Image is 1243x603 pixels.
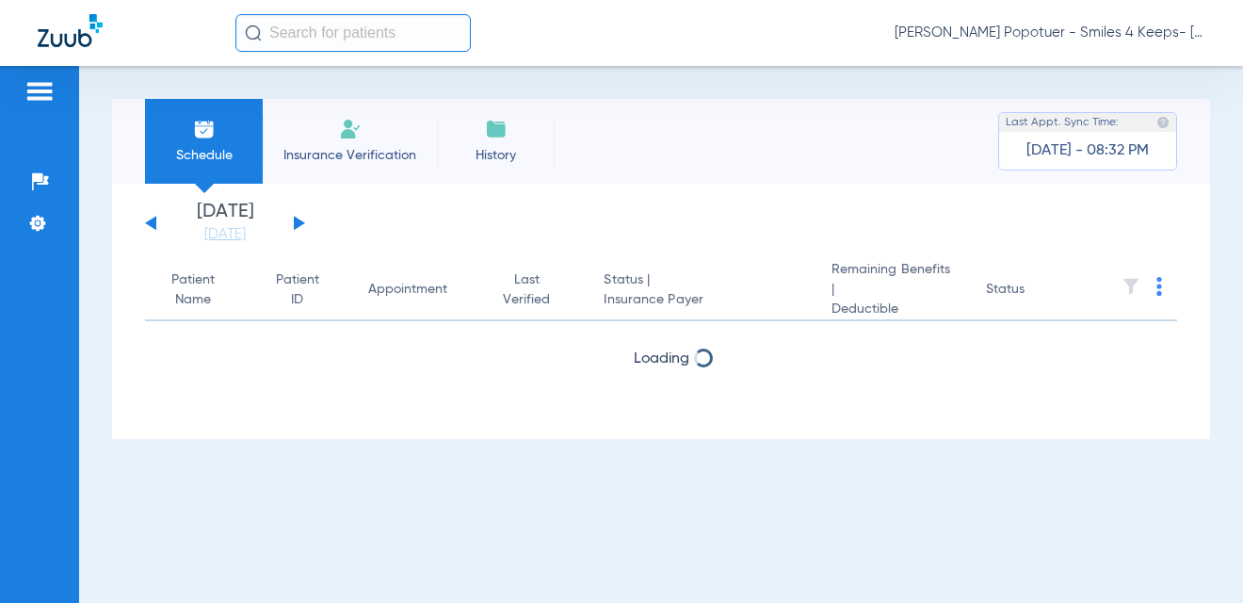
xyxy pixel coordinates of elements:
input: Search for patients [235,14,471,52]
span: Last Appt. Sync Time: [1006,113,1119,132]
span: Schedule [159,146,249,165]
img: filter.svg [1122,277,1140,296]
div: Appointment [368,280,447,300]
img: group-dot-blue.svg [1156,277,1162,296]
img: History [485,118,508,140]
img: last sync help info [1156,116,1170,129]
div: Patient Name [160,270,243,310]
img: Search Icon [245,24,262,41]
div: Patient ID [273,270,321,310]
span: Insurance Payer [604,290,800,310]
div: Patient ID [273,270,338,310]
th: Remaining Benefits | [816,260,971,321]
img: Schedule [193,118,216,140]
li: [DATE] [169,203,282,244]
div: Appointment [368,280,465,300]
span: Deductible [831,300,956,319]
span: [DATE] - 08:32 PM [1026,141,1149,160]
iframe: Chat Widget [1149,513,1243,603]
span: Insurance Verification [277,146,423,165]
th: Status | [589,260,815,321]
span: History [451,146,541,165]
img: Zuub Logo [38,14,103,47]
img: hamburger-icon [24,80,55,103]
span: [PERSON_NAME] Popotuer - Smiles 4 Keeps- [GEOGRAPHIC_DATA] | Abra Dental [895,24,1205,42]
a: [DATE] [169,225,282,244]
div: Patient Name [160,270,226,310]
span: Loading [634,351,689,367]
div: Last Verified [496,270,574,310]
div: Last Verified [496,270,557,310]
img: Manual Insurance Verification [339,118,362,140]
th: Status [971,260,1098,321]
